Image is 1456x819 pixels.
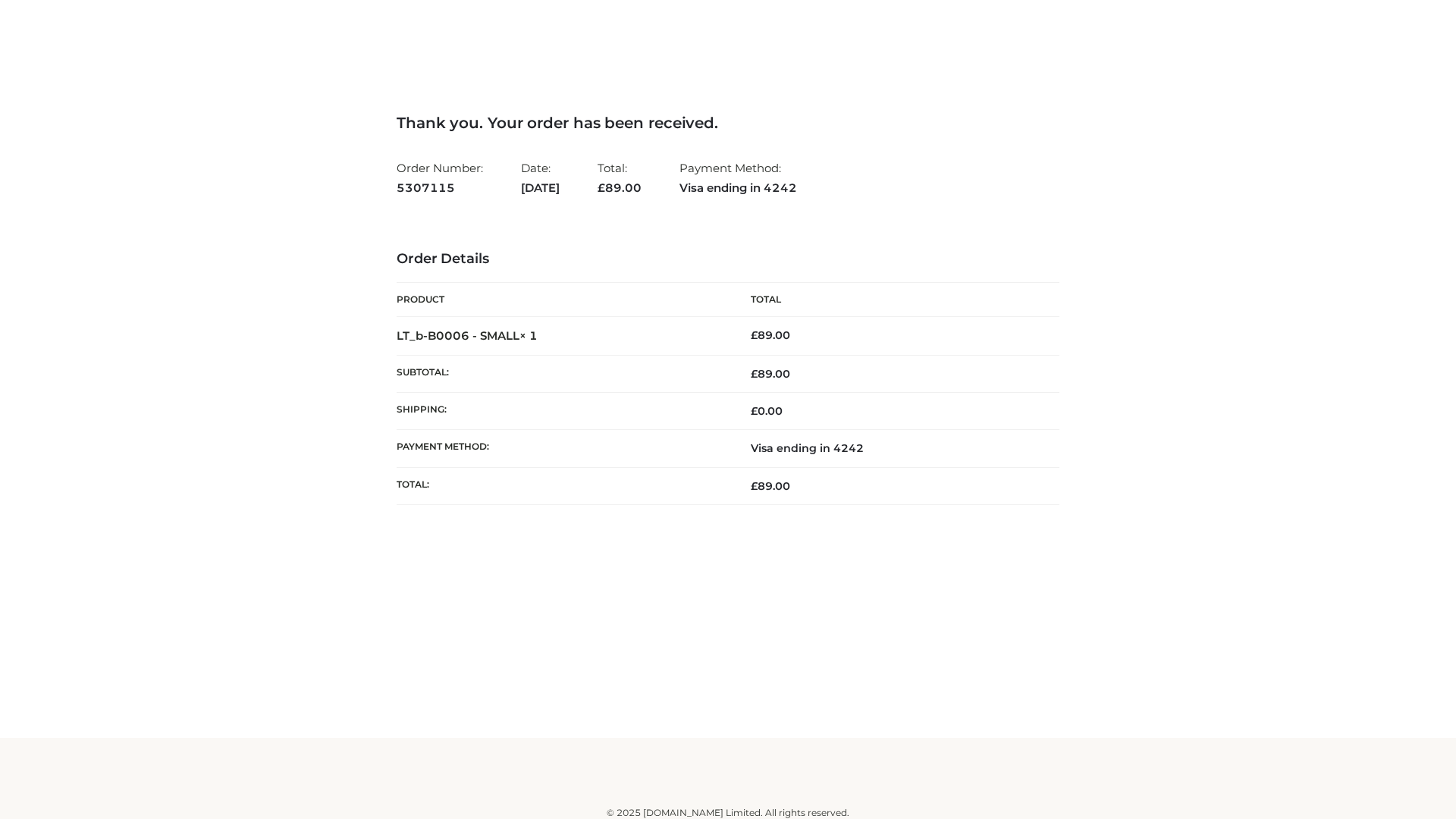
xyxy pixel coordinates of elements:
td: Visa ending in 4242 [728,430,1059,467]
li: Order Number: [397,155,483,201]
bdi: 89.00 [751,328,790,342]
span: £ [751,367,758,381]
th: Total [728,283,1059,317]
li: Date: [521,155,560,201]
strong: × 1 [519,328,538,343]
th: Total: [397,467,728,504]
strong: LT_b-B0006 - SMALL [397,328,538,343]
strong: [DATE] [521,178,560,198]
li: Payment Method: [679,155,797,201]
h3: Order Details [397,251,1059,268]
span: 89.00 [751,479,790,493]
strong: 5307115 [397,178,483,198]
bdi: 0.00 [751,404,783,418]
span: £ [751,328,758,342]
strong: Visa ending in 4242 [679,178,797,198]
span: 89.00 [598,180,642,195]
th: Shipping: [397,393,728,430]
th: Payment method: [397,430,728,467]
th: Subtotal: [397,355,728,392]
h3: Thank you. Your order has been received. [397,114,1059,132]
li: Total: [598,155,642,201]
span: £ [751,404,758,418]
th: Product [397,283,728,317]
span: 89.00 [751,367,790,381]
span: £ [598,180,605,195]
span: £ [751,479,758,493]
